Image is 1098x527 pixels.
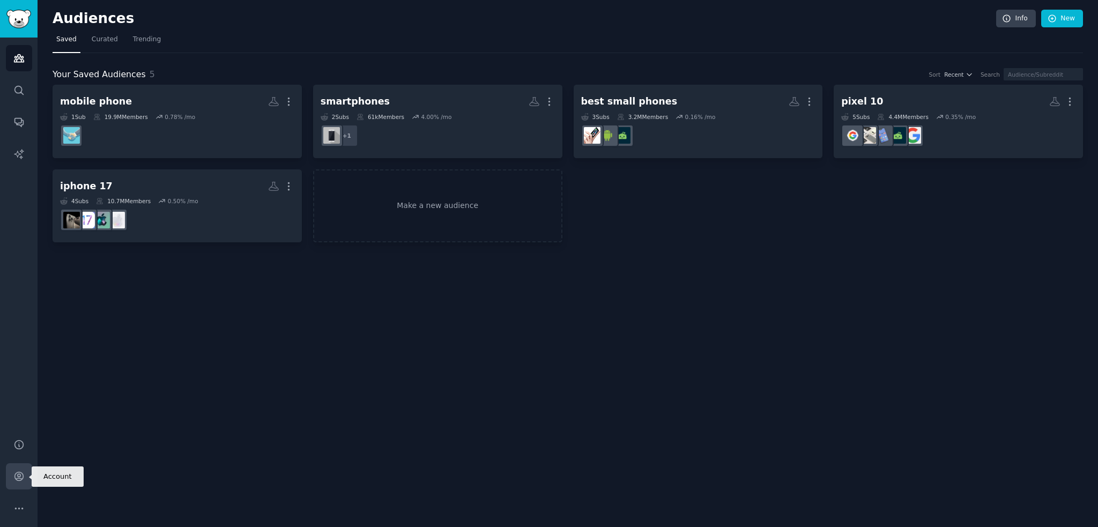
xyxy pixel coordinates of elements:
[60,95,132,108] div: mobile phone
[904,127,921,144] img: PixelFold
[93,113,148,121] div: 19.9M Members
[168,197,198,205] div: 0.50 % /mo
[841,113,870,121] div: 5 Sub s
[96,197,151,205] div: 10.7M Members
[357,113,404,121] div: 61k Members
[889,127,906,144] img: Android
[844,127,861,144] img: GooglePixel
[841,95,883,108] div: pixel 10
[323,127,340,144] img: smartphone
[1004,68,1083,80] input: Audience/Subreddit
[53,85,302,158] a: mobile phone1Sub19.9MMembers0.78% /motechnology
[165,113,195,121] div: 0.78 % /mo
[944,71,963,78] span: Recent
[1041,10,1083,28] a: New
[313,169,562,243] a: Make a new audience
[63,212,80,228] img: iphone
[53,10,996,27] h2: Audiences
[60,197,88,205] div: 4 Sub s
[614,127,630,144] img: Android
[53,31,80,53] a: Saved
[834,85,1083,158] a: pixel 105Subs4.4MMembers0.35% /moPixelFoldAndroidmobilespixel_phonesGooglePixel
[60,180,113,193] div: iphone 17
[6,10,31,28] img: GummySearch logo
[877,113,928,121] div: 4.4M Members
[929,71,941,78] div: Sort
[56,35,77,44] span: Saved
[78,212,95,228] img: iphone17
[584,127,600,144] img: smallphones
[945,113,976,121] div: 0.35 % /mo
[581,95,678,108] div: best small phones
[129,31,165,53] a: Trending
[421,113,452,121] div: 4.00 % /mo
[944,71,973,78] button: Recent
[133,35,161,44] span: Trending
[581,113,610,121] div: 3 Sub s
[53,68,146,81] span: Your Saved Audiences
[321,95,390,108] div: smartphones
[150,69,155,79] span: 5
[685,113,716,121] div: 0.16 % /mo
[996,10,1036,28] a: Info
[53,169,302,243] a: iphone 174Subs10.7MMembers0.50% /moappleiPhone13iphone17iphone
[599,127,615,144] img: PickAnAndroidForMe
[93,212,110,228] img: iPhone13
[108,212,125,228] img: apple
[859,127,876,144] img: pixel_phones
[88,31,122,53] a: Curated
[981,71,1000,78] div: Search
[336,124,358,147] div: + 1
[574,85,823,158] a: best small phones3Subs3.2MMembers0.16% /moAndroidPickAnAndroidForMesmallphones
[874,127,891,144] img: mobiles
[617,113,668,121] div: 3.2M Members
[63,127,80,144] img: technology
[313,85,562,158] a: smartphones2Subs61kMembers4.00% /mo+1smartphone
[321,113,349,121] div: 2 Sub s
[60,113,86,121] div: 1 Sub
[92,35,118,44] span: Curated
